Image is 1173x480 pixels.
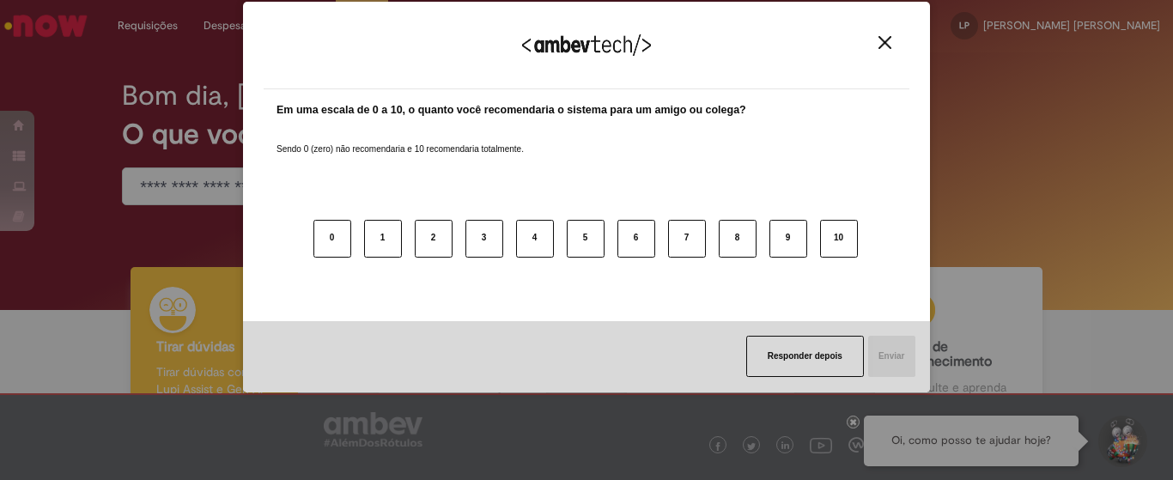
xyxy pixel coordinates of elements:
[769,220,807,258] button: 9
[415,220,453,258] button: 2
[277,123,524,155] label: Sendo 0 (zero) não recomendaria e 10 recomendaria totalmente.
[719,220,757,258] button: 8
[567,220,605,258] button: 5
[465,220,503,258] button: 3
[516,220,554,258] button: 4
[313,220,351,258] button: 0
[277,102,746,118] label: Em uma escala de 0 a 10, o quanto você recomendaria o sistema para um amigo ou colega?
[746,336,864,377] button: Responder depois
[522,34,651,56] img: Logo Ambevtech
[820,220,858,258] button: 10
[617,220,655,258] button: 6
[878,36,891,49] img: Close
[873,35,896,50] button: Close
[668,220,706,258] button: 7
[364,220,402,258] button: 1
